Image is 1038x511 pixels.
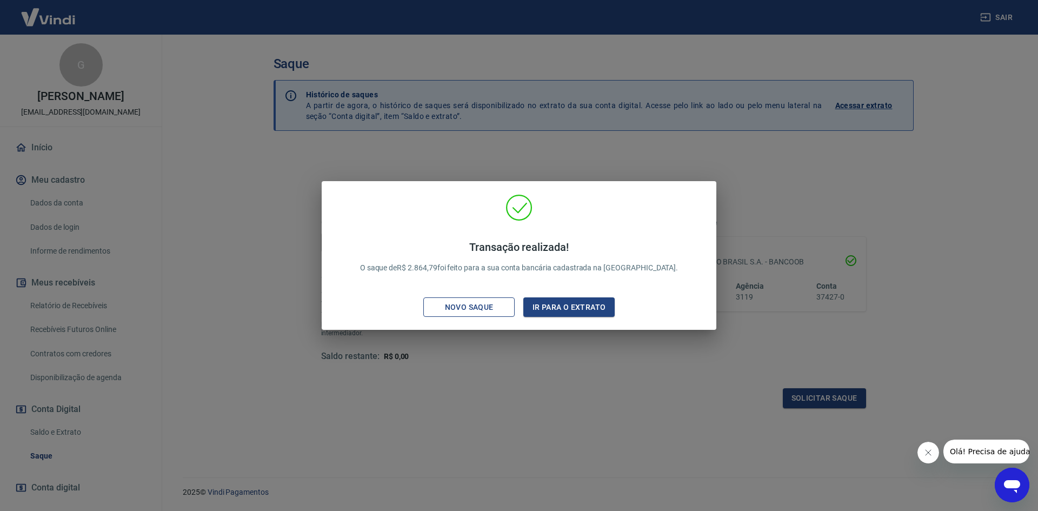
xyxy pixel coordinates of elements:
[943,440,1029,463] iframe: Mensagem da empresa
[432,301,507,314] div: Novo saque
[995,468,1029,502] iframe: Botão para abrir a janela de mensagens
[6,8,91,16] span: Olá! Precisa de ajuda?
[523,297,615,317] button: Ir para o extrato
[360,241,678,254] h4: Transação realizada!
[360,241,678,274] p: O saque de R$ 2.864,79 foi feito para a sua conta bancária cadastrada na [GEOGRAPHIC_DATA].
[423,297,515,317] button: Novo saque
[917,442,939,463] iframe: Fechar mensagem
